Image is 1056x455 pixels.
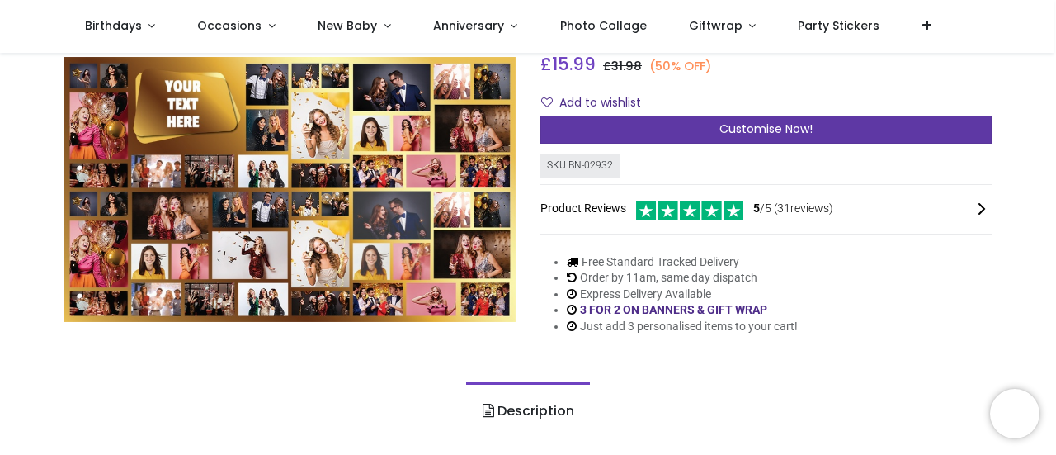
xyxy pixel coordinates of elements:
li: Free Standard Tracked Delivery [567,254,798,271]
div: Product Reviews [540,198,992,220]
span: Party Stickers [798,17,879,34]
li: Just add 3 personalised items to your cart! [567,319,798,335]
span: Customise Now! [719,121,813,137]
button: Add to wishlistAdd to wishlist [540,89,655,117]
span: 15.99 [552,52,596,76]
span: /5 ( 31 reviews) [753,201,833,217]
small: (50% OFF) [649,58,712,75]
a: Description [466,382,589,440]
span: £ [540,52,596,76]
a: 3 FOR 2 ON BANNERS & GIFT WRAP [580,303,767,316]
span: Giftwrap [689,17,742,34]
span: Birthdays [85,17,142,34]
span: Occasions [197,17,262,34]
img: Personalised Birthday Backdrop Banner - Gold Photo Collage - Add Text & 48 Photo Upload [64,57,516,322]
div: SKU: BN-02932 [540,154,620,178]
span: £ [603,58,642,74]
li: Order by 11am, same day dispatch [567,270,798,287]
span: Photo Collage [560,17,647,34]
span: New Baby [318,17,377,34]
span: 31.98 [611,58,642,74]
i: Add to wishlist [541,97,553,108]
li: Express Delivery Available [567,287,798,303]
iframe: Brevo live chat [990,389,1039,438]
span: 5 [753,201,760,215]
span: Anniversary [433,17,504,34]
